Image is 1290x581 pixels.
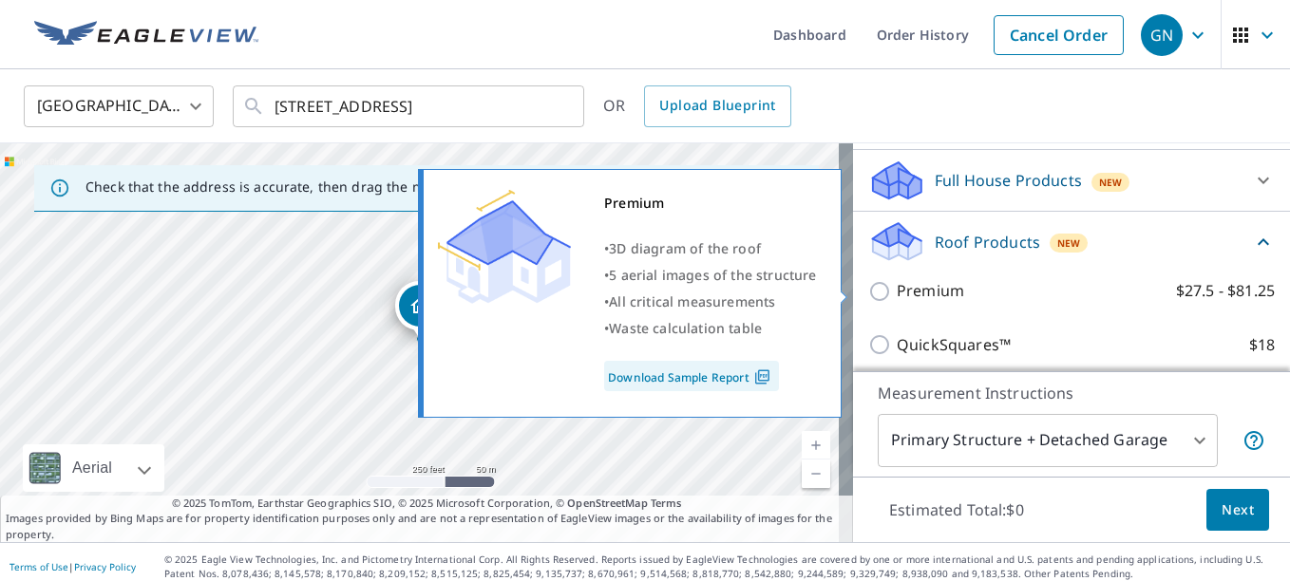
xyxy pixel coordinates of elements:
a: Terms [651,496,682,510]
span: New [1099,175,1123,190]
p: | [9,561,136,572]
p: Measurement Instructions [878,382,1265,404]
span: Your report will include the primary structure and a detached garage if one exists. [1243,429,1265,452]
span: © 2025 TomTom, Earthstar Geographics SIO, © 2025 Microsoft Corporation, © [172,496,682,512]
a: Upload Blueprint [644,85,790,127]
input: Search by address or latitude-longitude [275,80,545,133]
div: • [604,235,817,262]
div: • [604,289,817,315]
div: • [604,315,817,342]
p: QuickSquares™ [897,333,1011,357]
a: Terms of Use [9,560,68,573]
div: Dropped pin, building 1, Residential property, 120 N Kiowa St Attica, KS 67009 [395,281,445,340]
a: Download Sample Report [604,361,779,391]
div: [GEOGRAPHIC_DATA] [24,80,214,133]
button: Next [1206,489,1269,532]
span: New [1057,235,1081,251]
a: Cancel Order [994,15,1124,55]
span: 5 aerial images of the structure [609,266,816,284]
a: Privacy Policy [74,560,136,573]
p: Check that the address is accurate, then drag the marker over the correct structure. [85,178,633,196]
div: Aerial [23,444,164,492]
a: Current Level 17, Zoom In [802,431,830,459]
span: All critical measurements [609,292,775,310]
div: OR [603,85,791,127]
span: 3D diagram of the roof [609,239,761,257]
span: Next [1222,498,1254,522]
p: Premium [897,279,964,303]
div: Premium [604,190,817,216]
p: © 2025 Eagle View Technologies, Inc. and Pictometry International Corp. All Rights Reserved. Repo... [164,553,1281,581]
div: Roof ProductsNew [868,219,1275,264]
img: EV Logo [34,21,258,49]
div: Full House ProductsNew [868,158,1275,203]
div: Aerial [66,444,118,492]
img: Premium [438,190,571,304]
p: $18 [1249,333,1275,357]
img: Pdf Icon [749,368,775,385]
p: Roof Products [935,231,1040,253]
div: Primary Structure + Detached Garage [878,414,1218,467]
span: Upload Blueprint [659,94,775,118]
p: Full House Products [935,169,1082,192]
p: $27.5 - $81.25 [1176,279,1275,303]
p: Estimated Total: $0 [874,489,1039,531]
a: OpenStreetMap [567,496,647,510]
span: Waste calculation table [609,319,762,337]
div: GN [1141,14,1183,56]
div: • [604,262,817,289]
a: Current Level 17, Zoom Out [802,459,830,488]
